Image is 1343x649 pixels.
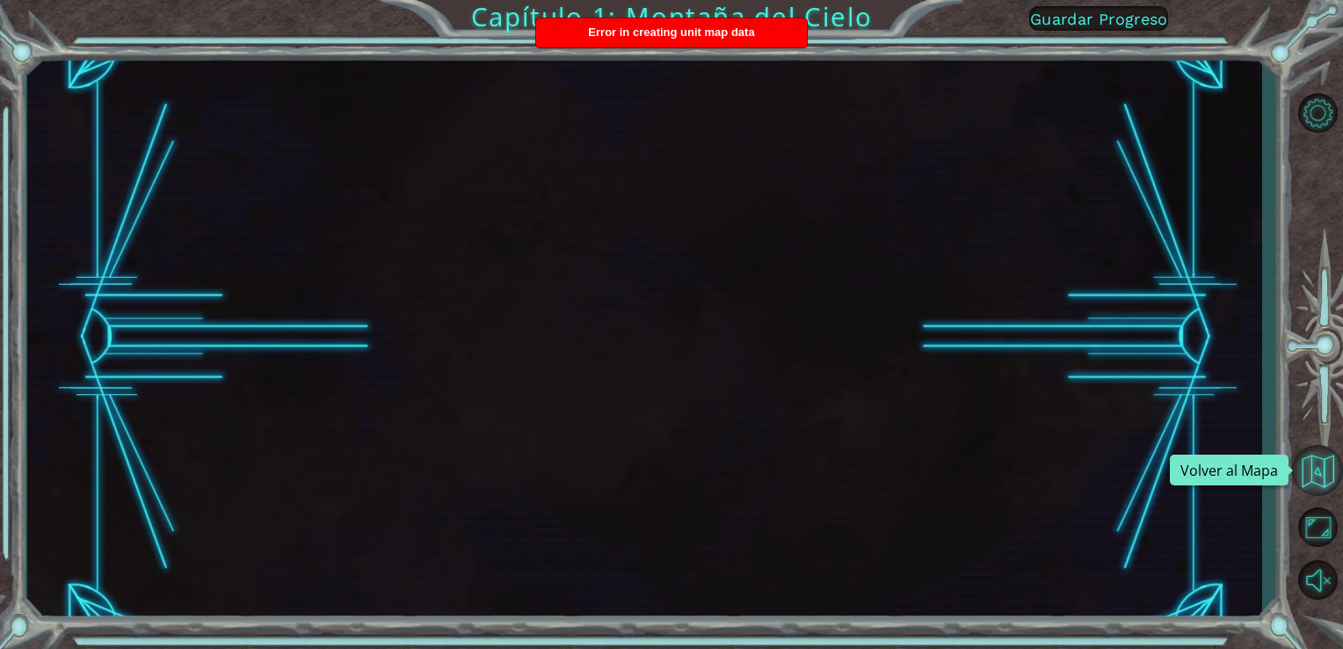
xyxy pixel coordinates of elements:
button: Maximizar Navegador [1292,503,1343,551]
button: Guardar Progreso [1029,6,1168,31]
button: Volver al Mapa [1292,445,1343,496]
span: Guardar Progreso [1030,10,1168,28]
div: Volver al Mapa [1170,455,1289,485]
button: Activar sonido. [1292,556,1343,603]
button: Opciones del Nivel [1292,90,1343,137]
a: Volver al Mapa [1292,442,1343,500]
span: Error in creating unit map data [588,26,754,39]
